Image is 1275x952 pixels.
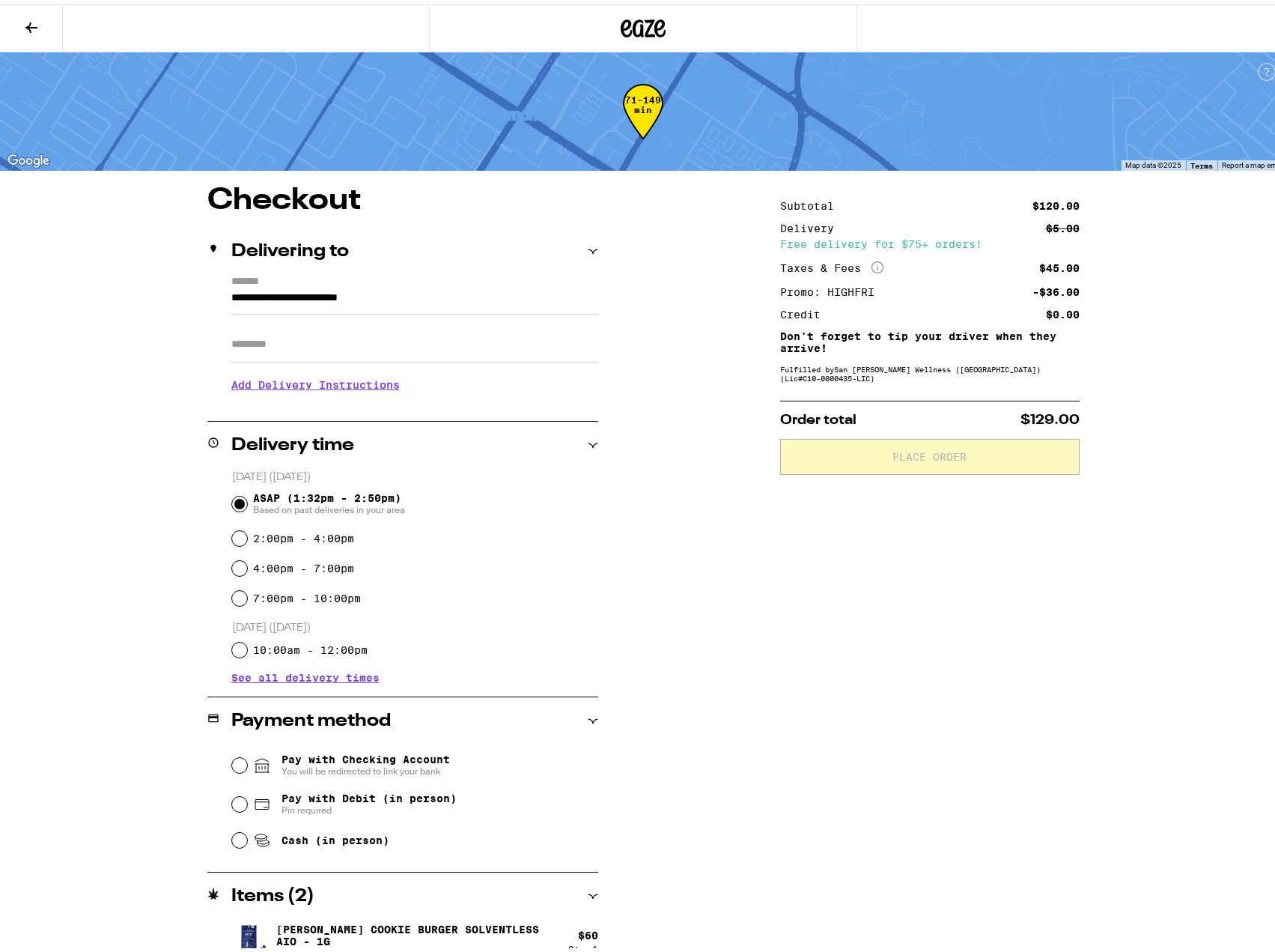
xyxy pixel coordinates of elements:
h2: Payment method [231,708,391,726]
div: Subtotal [780,196,845,207]
p: We'll contact you at [PHONE_NUMBER] when we arrive [231,398,598,410]
label: 10:00am - 12:00pm [253,640,368,652]
div: $45.00 [1039,258,1080,269]
div: Delivery [780,219,845,229]
a: Terms [1190,157,1213,166]
div: Qty: 1 [568,940,598,950]
span: Map data ©2025 [1125,157,1181,165]
label: 4:00pm - 7:00pm [253,558,354,570]
h3: Add Delivery Instructions [231,363,598,398]
a: Open this area in Google Maps (opens a new window) [4,147,53,166]
button: See all delivery times [231,668,380,679]
div: Promo: HIGHFRI [780,282,885,293]
h2: Delivery time [231,432,354,450]
div: $120.00 [1032,196,1080,207]
span: Order total [780,409,856,422]
div: $0.00 [1046,305,1080,315]
h1: Checkout [207,181,598,211]
p: [DATE] ([DATE]) [232,616,598,631]
span: Pin required [282,800,457,812]
span: You will be redirected to link your bank [282,761,450,773]
div: $5.00 [1046,219,1080,229]
button: Place Order [780,434,1080,470]
p: Don't forget to tip your driver when they arrive! [780,326,1080,350]
span: Hi. Need any help? [9,10,108,22]
div: -$36.00 [1032,282,1080,293]
div: Taxes & Fees [780,257,883,270]
p: [PERSON_NAME] Cookie Burger Solventless AIO - 1g [276,919,556,943]
span: Pay with Debit (in person) [282,788,457,800]
span: $129.00 [1020,409,1080,422]
p: [DATE] ([DATE]) [232,466,598,480]
h2: Delivering to [231,238,349,256]
span: Place Order [892,447,967,458]
div: Credit [780,305,831,315]
div: Fulfilled by San [PERSON_NAME] Wellness ([GEOGRAPHIC_DATA]) (Lic# C10-0000435-LIC ) [780,360,1080,378]
div: 71-149 min [623,91,663,147]
span: Cash (in person) [282,830,389,842]
img: Google [4,147,53,166]
span: Pay with Checking Account [282,749,450,773]
span: ASAP (1:32pm - 2:50pm) [253,488,405,512]
label: 7:00pm - 10:00pm [253,588,361,600]
div: $ 60 [578,925,598,937]
div: Free delivery for $75+ orders! [780,234,1080,245]
label: 2:00pm - 4:00pm [253,528,354,540]
h2: Items ( 2 ) [231,883,314,901]
span: Based on past deliveries in your area [253,500,405,512]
